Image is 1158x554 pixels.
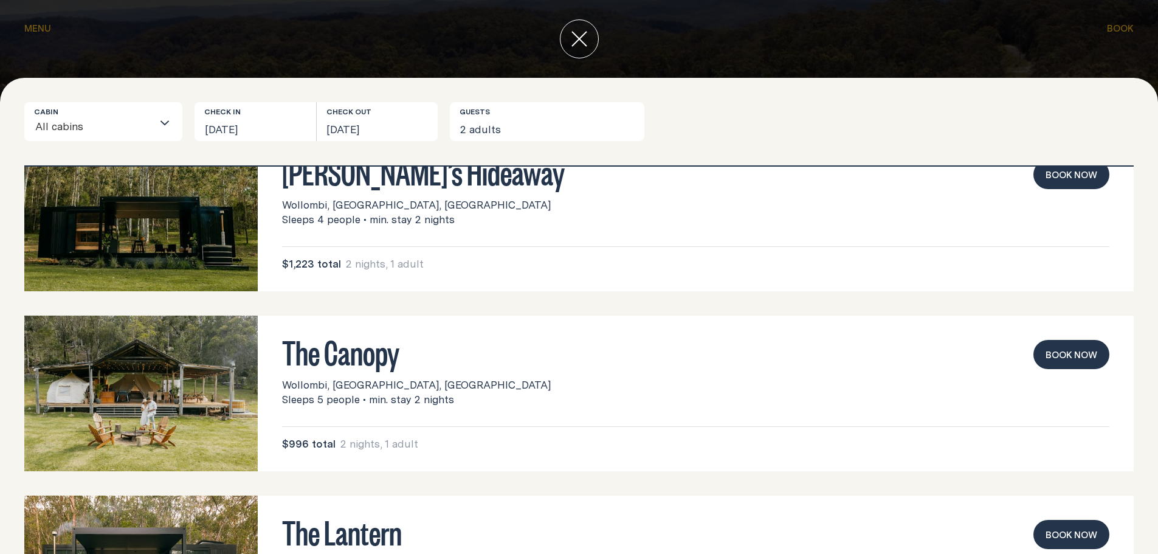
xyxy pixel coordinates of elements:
span: $1,223 total [282,257,341,271]
button: 2 adults [450,102,644,141]
button: close [560,19,599,58]
div: Search for option [24,102,182,141]
button: [DATE] [317,102,438,141]
span: Wollombi, [GEOGRAPHIC_DATA], [GEOGRAPHIC_DATA] [282,198,551,212]
span: $996 total [282,437,336,451]
button: book now [1033,520,1109,549]
h3: The Canopy [282,340,1109,363]
input: Search for option [84,115,153,140]
button: [DATE] [195,102,316,141]
h3: [PERSON_NAME]’s Hideaway [282,160,1109,183]
h3: The Lantern [282,520,1109,543]
button: book now [1033,160,1109,189]
span: 2 nights, 1 adult [340,437,418,451]
span: 2 nights, 1 adult [346,257,424,271]
label: Guests [460,107,490,117]
span: Sleeps 4 people • min. stay 2 nights [282,212,455,227]
span: All cabins [35,113,84,140]
button: book now [1033,340,1109,369]
span: Wollombi, [GEOGRAPHIC_DATA], [GEOGRAPHIC_DATA] [282,378,551,392]
span: Sleeps 5 people • min. stay 2 nights [282,392,454,407]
